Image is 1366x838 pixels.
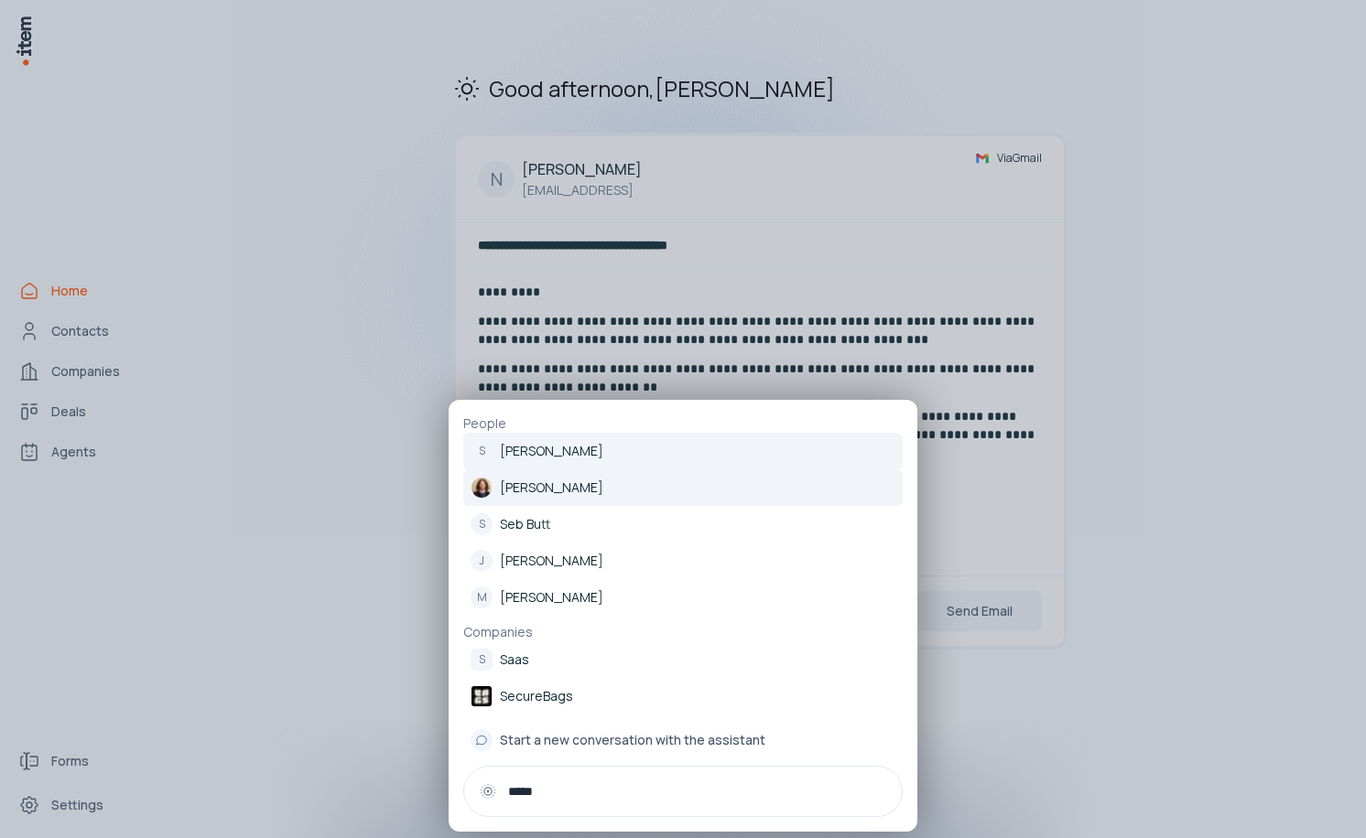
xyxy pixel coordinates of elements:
[463,433,903,469] a: S[PERSON_NAME]
[500,731,765,749] span: Start a new conversation with the assistant
[463,623,903,641] p: Companies
[500,687,573,705] p: SecureBags
[471,586,493,608] div: M
[500,478,603,497] p: [PERSON_NAME]
[500,552,603,570] p: [PERSON_NAME]
[471,440,493,462] div: S
[463,722,903,758] button: Start a new conversation with the assistant
[463,506,903,543] a: SSeb Butt
[463,678,903,714] a: SecureBags
[500,650,529,669] p: Saas
[500,588,603,607] p: [PERSON_NAME]
[463,579,903,616] a: M[PERSON_NAME]
[500,515,550,533] p: Seb Butt
[471,513,493,535] div: S
[449,400,917,832] div: PeopleS[PERSON_NAME]Sebastian Pinto Vega[PERSON_NAME]SSeb ButtJ[PERSON_NAME]M[PERSON_NAME]Compani...
[463,414,903,433] p: People
[463,543,903,579] a: J[PERSON_NAME]
[463,641,903,678] a: SSaas
[500,442,603,460] p: [PERSON_NAME]
[471,477,493,499] img: Sebastian Pinto Vega
[471,685,493,707] img: SecureBags
[471,649,493,671] div: S
[463,469,903,506] a: [PERSON_NAME]
[471,550,493,572] div: J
